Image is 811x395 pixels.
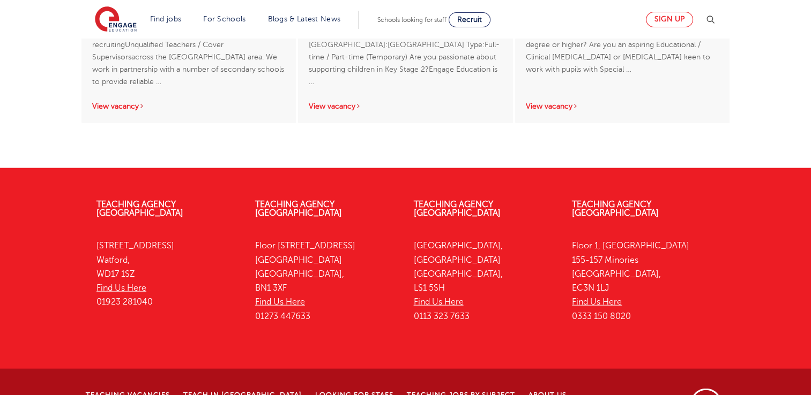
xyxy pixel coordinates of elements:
a: View vacancy [526,102,578,110]
span: Recruit [457,16,482,24]
a: For Schools [203,15,245,23]
p: [STREET_ADDRESS] Watford, WD17 1SZ 01923 281040 [96,239,239,309]
a: Find jobs [150,15,182,23]
p: [GEOGRAPHIC_DATA], [GEOGRAPHIC_DATA] [GEOGRAPHIC_DATA], LS1 5SH 0113 323 7633 [414,239,556,323]
a: View vacancy [309,102,361,110]
a: Find Us Here [572,297,622,307]
a: Find Us Here [96,283,146,293]
a: Blogs & Latest News [268,15,341,23]
span: Schools looking for staff [377,16,447,24]
a: Find Us Here [255,297,305,307]
a: Sign up [646,12,693,27]
a: Teaching Agency [GEOGRAPHIC_DATA] [96,200,183,218]
p: Floor 1, [GEOGRAPHIC_DATA] 155-157 Minories [GEOGRAPHIC_DATA], EC3N 1LJ 0333 150 8020 [572,239,715,323]
a: Find Us Here [414,297,464,307]
a: Recruit [449,12,490,27]
a: Teaching Agency [GEOGRAPHIC_DATA] [255,200,342,218]
a: Teaching Agency [GEOGRAPHIC_DATA] [572,200,659,218]
p: Are you a Psychology Graduate with a second-class degree or higher? Are you an aspiring Education... [526,14,719,88]
p: Floor [STREET_ADDRESS] [GEOGRAPHIC_DATA] [GEOGRAPHIC_DATA], BN1 3XF 01273 447633 [255,239,398,323]
p: Job description: At Engage Education, we are recruitingUnqualified Teachers / Cover Supervisorsac... [92,14,285,88]
img: Engage Education [95,6,137,33]
p: KS2 Teaching Assistant – [GEOGRAPHIC_DATA] in [GEOGRAPHIC_DATA]:[GEOGRAPHIC_DATA] Type:Full-time ... [309,14,502,88]
a: Teaching Agency [GEOGRAPHIC_DATA] [414,200,501,218]
a: View vacancy [92,102,145,110]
